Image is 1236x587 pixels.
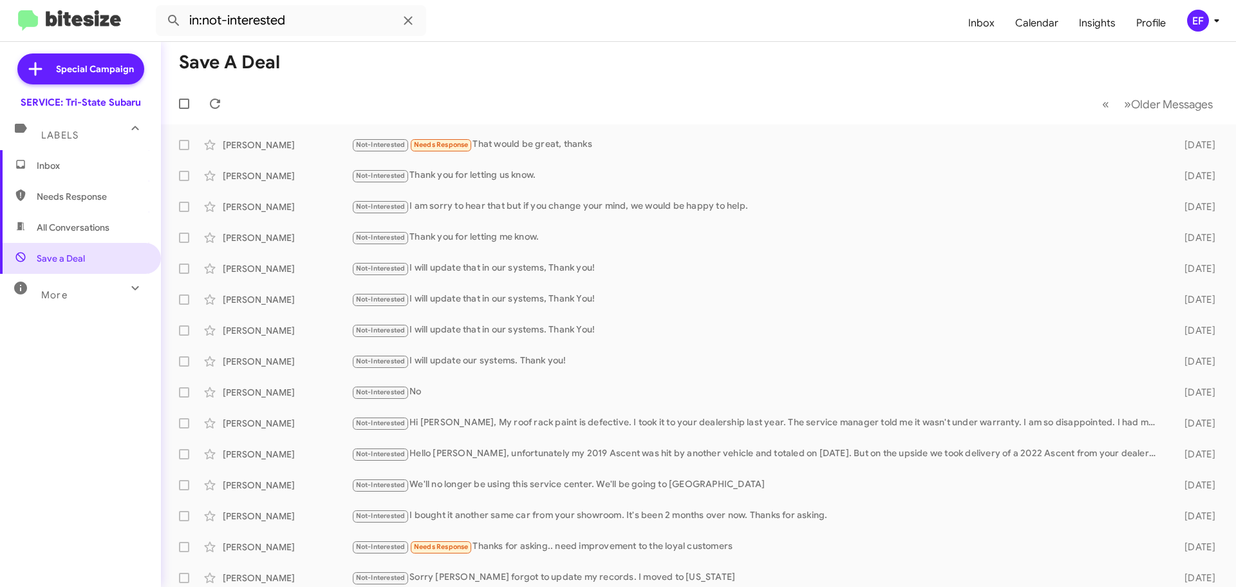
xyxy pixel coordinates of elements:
[1164,355,1226,368] div: [DATE]
[223,293,351,306] div: [PERSON_NAME]
[1164,510,1226,523] div: [DATE]
[351,230,1164,245] div: Thank you for letting me know.
[223,139,351,151] div: [PERSON_NAME]
[356,295,406,303] span: Not-Interested
[37,159,146,172] span: Inbox
[356,233,406,242] span: Not-Interested
[1164,293,1226,306] div: [DATE]
[1187,10,1209,32] div: EF
[179,52,280,73] h1: Save a Deal
[1164,417,1226,430] div: [DATE]
[37,221,109,234] span: All Conversations
[223,169,351,182] div: [PERSON_NAME]
[351,385,1164,399] div: No
[17,53,144,84] a: Special Campaign
[1164,262,1226,275] div: [DATE]
[223,262,351,275] div: [PERSON_NAME]
[1164,448,1226,461] div: [DATE]
[1005,5,1069,42] a: Calendar
[223,448,351,461] div: [PERSON_NAME]
[356,419,406,427] span: Not-Interested
[41,130,79,141] span: Labels
[356,388,406,396] span: Not-Interested
[351,292,1164,307] div: I will update that in our systems, Thank You!
[223,355,351,368] div: [PERSON_NAME]
[351,323,1164,338] div: I will update that in our systems. Thank You!
[223,200,351,213] div: [PERSON_NAME]
[1095,91,1221,117] nav: Page navigation example
[356,264,406,273] span: Not-Interested
[1094,91,1117,117] button: Previous
[223,572,351,584] div: [PERSON_NAME]
[356,171,406,180] span: Not-Interested
[351,199,1164,214] div: I am sorry to hear that but if you change your mind, we would be happy to help.
[1164,572,1226,584] div: [DATE]
[1126,5,1176,42] a: Profile
[37,190,146,203] span: Needs Response
[351,477,1164,492] div: We'll no longer be using this service center. We'll be going to [GEOGRAPHIC_DATA]
[351,261,1164,276] div: I will update that in our systems, Thank you!
[56,63,134,75] span: Special Campaign
[356,543,406,551] span: Not-Interested
[356,202,406,211] span: Not-Interested
[223,479,351,492] div: [PERSON_NAME]
[351,137,1164,152] div: That would be great, thanks
[1116,91,1221,117] button: Next
[223,417,351,430] div: [PERSON_NAME]
[1164,479,1226,492] div: [DATE]
[223,541,351,553] div: [PERSON_NAME]
[351,570,1164,585] div: Sorry [PERSON_NAME] forgot to update my records. I moved to [US_STATE]
[1131,97,1213,111] span: Older Messages
[1164,200,1226,213] div: [DATE]
[223,386,351,399] div: [PERSON_NAME]
[356,357,406,365] span: Not-Interested
[1164,386,1226,399] div: [DATE]
[37,252,85,265] span: Save a Deal
[351,508,1164,523] div: I bought it another same car from your showroom. It's been 2 months over now. Thanks for asking.
[1124,96,1131,112] span: »
[1102,96,1109,112] span: «
[1164,169,1226,182] div: [DATE]
[414,140,469,149] span: Needs Response
[351,447,1164,461] div: Hello [PERSON_NAME], unfortunately my 2019 Ascent was hit by another vehicle and totaled on [DATE...
[414,543,469,551] span: Needs Response
[356,512,406,520] span: Not-Interested
[351,168,1164,183] div: Thank you for letting us know.
[356,140,406,149] span: Not-Interested
[958,5,1005,42] a: Inbox
[351,416,1164,430] div: Hi [PERSON_NAME], My roof rack paint is defective. I took it to your dealership last year. The se...
[1164,324,1226,337] div: [DATE]
[351,539,1164,554] div: Thanks for asking.. need improvement to the loyal customers
[156,5,426,36] input: Search
[1164,231,1226,244] div: [DATE]
[223,324,351,337] div: [PERSON_NAME]
[356,326,406,334] span: Not-Interested
[351,354,1164,369] div: I will update our systems. Thank you!
[41,289,68,301] span: More
[223,510,351,523] div: [PERSON_NAME]
[1176,10,1222,32] button: EF
[21,96,141,109] div: SERVICE: Tri-State Subaru
[356,481,406,489] span: Not-Interested
[223,231,351,244] div: [PERSON_NAME]
[1164,541,1226,553] div: [DATE]
[1164,139,1226,151] div: [DATE]
[1069,5,1126,42] a: Insights
[356,573,406,582] span: Not-Interested
[356,450,406,458] span: Not-Interested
